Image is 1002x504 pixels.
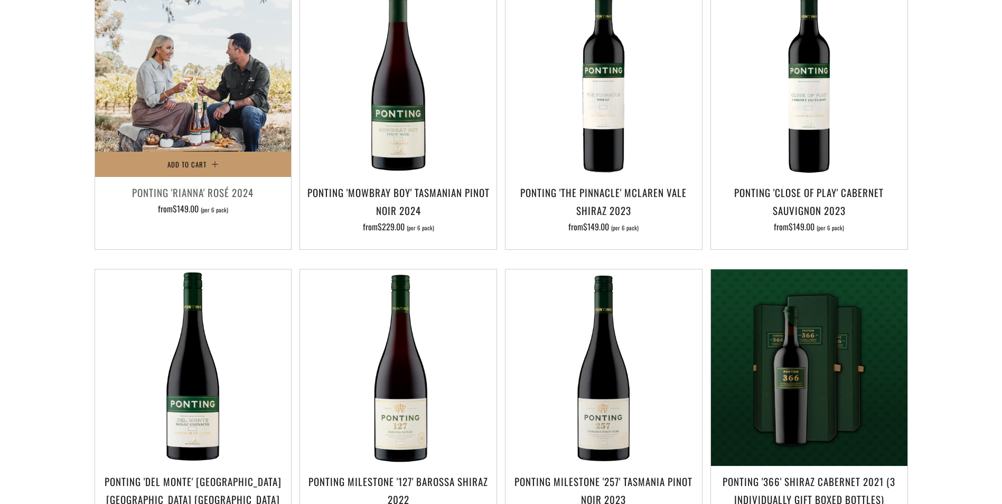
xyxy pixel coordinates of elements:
a: Ponting 'The Pinnacle' McLaren Vale Shiraz 2023 from$149.00 (per 6 pack) [505,183,702,236]
h3: Ponting 'The Pinnacle' McLaren Vale Shiraz 2023 [511,183,697,219]
span: (per 6 pack) [201,207,228,213]
span: from [774,220,844,233]
button: Add to Cart [95,152,292,177]
span: from [568,220,639,233]
span: (per 6 pack) [407,225,434,231]
span: from [363,220,434,233]
span: (per 6 pack) [611,225,639,231]
a: Ponting 'Rianna' Rosé 2024 from$149.00 (per 6 pack) [95,183,292,236]
span: $149.00 [789,220,814,233]
h3: Ponting 'Mowbray Boy' Tasmanian Pinot Noir 2024 [305,183,491,219]
a: Ponting 'Mowbray Boy' Tasmanian Pinot Noir 2024 from$229.00 (per 6 pack) [300,183,497,236]
span: $229.00 [378,220,405,233]
h3: Ponting 'Close of Play' Cabernet Sauvignon 2023 [716,183,902,219]
span: Add to Cart [167,159,207,170]
a: Ponting 'Close of Play' Cabernet Sauvignon 2023 from$149.00 (per 6 pack) [711,183,907,236]
span: from [158,202,228,215]
h3: Ponting 'Rianna' Rosé 2024 [100,183,286,201]
span: $149.00 [173,202,199,215]
span: (per 6 pack) [817,225,844,231]
span: $149.00 [583,220,609,233]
